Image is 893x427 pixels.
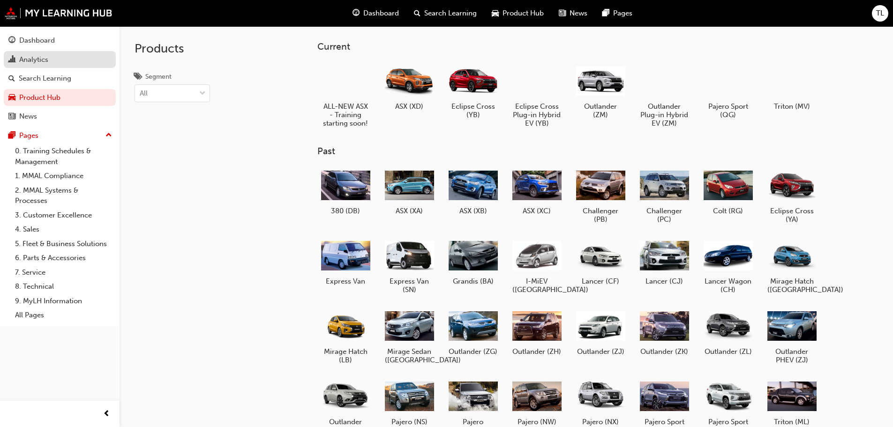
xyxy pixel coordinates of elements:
[317,235,374,289] a: Express Van
[613,8,632,19] span: Pages
[767,277,817,294] h5: Mirage Hatch ([GEOGRAPHIC_DATA])
[321,347,370,364] h5: Mirage Hatch (LB)
[317,41,850,52] h3: Current
[11,308,116,322] a: All Pages
[11,169,116,183] a: 1. MMAL Compliance
[4,127,116,144] button: Pages
[572,235,629,289] a: Lancer (CF)
[576,277,625,285] h5: Lancer (CF)
[704,207,753,215] h5: Colt (RG)
[764,60,820,114] a: Triton (MV)
[512,277,562,294] h5: I-MiEV ([GEOGRAPHIC_DATA])
[551,4,595,23] a: news-iconNews
[140,88,148,99] div: All
[509,305,565,360] a: Outlander (ZH)
[576,418,625,426] h5: Pajero (NX)
[11,144,116,169] a: 0. Training Schedules & Management
[317,60,374,131] a: ALL-NEW ASX - Training starting soon!
[5,7,113,19] img: mmal
[509,235,565,298] a: I-MiEV ([GEOGRAPHIC_DATA])
[700,235,756,298] a: Lancer Wagon (CH)
[559,7,566,19] span: news-icon
[8,112,15,121] span: news-icon
[764,305,820,368] a: Outlander PHEV (ZJ)
[572,165,629,227] a: Challenger (PB)
[135,41,210,56] h2: Products
[11,222,116,237] a: 4. Sales
[19,35,55,46] div: Dashboard
[11,279,116,294] a: 8. Technical
[11,251,116,265] a: 6. Parts & Accessories
[385,347,434,364] h5: Mirage Sedan ([GEOGRAPHIC_DATA])
[345,4,406,23] a: guage-iconDashboard
[767,347,817,364] h5: Outlander PHEV (ZJ)
[4,30,116,127] button: DashboardAnalyticsSearch LearningProduct HubNews
[484,4,551,23] a: car-iconProduct Hub
[19,73,71,84] div: Search Learning
[199,88,206,100] span: down-icon
[767,207,817,224] h5: Eclipse Cross (YA)
[317,146,850,157] h3: Past
[595,4,640,23] a: pages-iconPages
[317,305,374,368] a: Mirage Hatch (LB)
[876,8,884,19] span: TL
[363,8,399,19] span: Dashboard
[19,54,48,65] div: Analytics
[8,56,15,64] span: chart-icon
[11,294,116,308] a: 9. MyLH Information
[4,51,116,68] a: Analytics
[512,418,562,426] h5: Pajero (NW)
[414,7,420,19] span: search-icon
[135,73,142,82] span: tags-icon
[700,165,756,219] a: Colt (RG)
[353,7,360,19] span: guage-icon
[381,165,437,219] a: ASX (XA)
[11,183,116,208] a: 2. MMAL Systems & Processes
[445,60,501,122] a: Eclipse Cross (YB)
[636,60,692,131] a: Outlander Plug-in Hybrid EV (ZM)
[8,75,15,83] span: search-icon
[385,102,434,111] h5: ASX (XD)
[321,277,370,285] h5: Express Van
[640,277,689,285] h5: Lancer (CJ)
[445,305,501,360] a: Outlander (ZG)
[636,235,692,289] a: Lancer (CJ)
[512,347,562,356] h5: Outlander (ZH)
[700,60,756,122] a: Pajero Sport (QG)
[704,347,753,356] h5: Outlander (ZL)
[767,102,817,111] h5: Triton (MV)
[445,165,501,219] a: ASX (XB)
[11,208,116,223] a: 3. Customer Excellence
[103,408,110,420] span: prev-icon
[764,165,820,227] a: Eclipse Cross (YA)
[704,102,753,119] h5: Pajero Sport (QG)
[700,305,756,360] a: Outlander (ZL)
[8,37,15,45] span: guage-icon
[381,60,437,114] a: ASX (XD)
[572,305,629,360] a: Outlander (ZJ)
[449,207,498,215] h5: ASX (XB)
[704,277,753,294] h5: Lancer Wagon (CH)
[317,165,374,219] a: 380 (DB)
[8,132,15,140] span: pages-icon
[4,108,116,125] a: News
[764,235,820,298] a: Mirage Hatch ([GEOGRAPHIC_DATA])
[640,347,689,356] h5: Outlander (ZK)
[640,102,689,127] h5: Outlander Plug-in Hybrid EV (ZM)
[19,111,37,122] div: News
[449,102,498,119] h5: Eclipse Cross (YB)
[424,8,477,19] span: Search Learning
[8,94,15,102] span: car-icon
[321,102,370,127] h5: ALL-NEW ASX - Training starting soon!
[872,5,888,22] button: TL
[509,165,565,219] a: ASX (XC)
[602,7,609,19] span: pages-icon
[4,70,116,87] a: Search Learning
[406,4,484,23] a: search-iconSearch Learning
[636,165,692,227] a: Challenger (PC)
[4,32,116,49] a: Dashboard
[492,7,499,19] span: car-icon
[385,418,434,426] h5: Pajero (NS)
